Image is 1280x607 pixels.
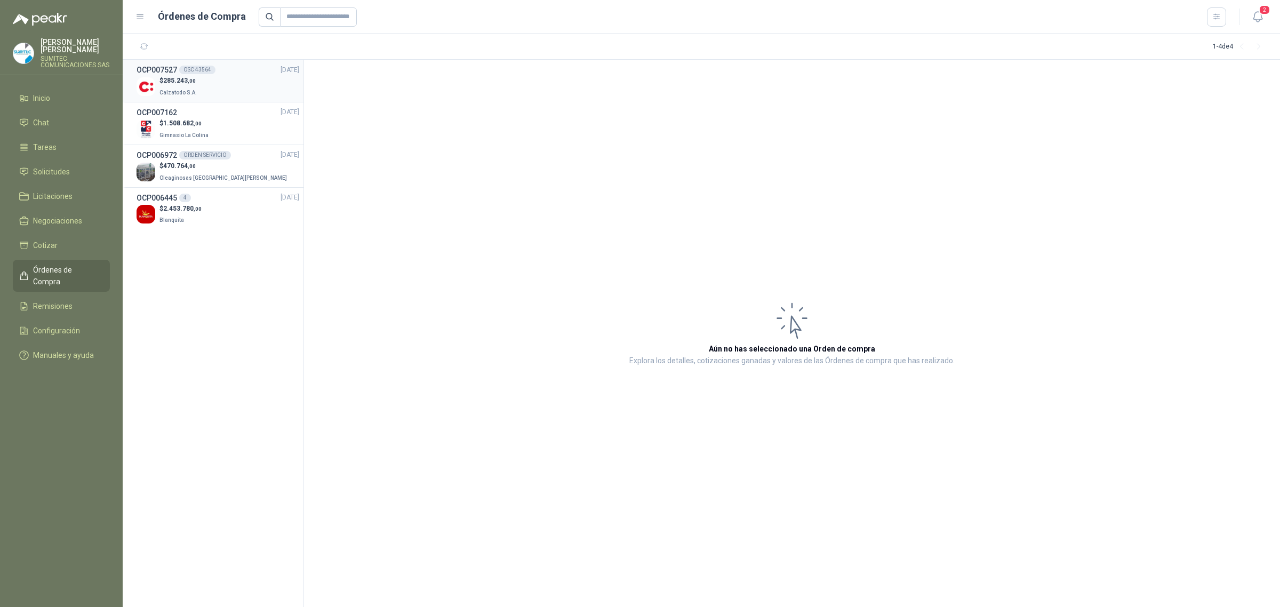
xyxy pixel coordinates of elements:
span: Chat [33,117,49,129]
img: Logo peakr [13,13,67,26]
a: Chat [13,113,110,133]
div: ORDEN SERVICIO [179,151,231,159]
span: ,00 [194,206,202,212]
span: Solicitudes [33,166,70,178]
h3: OCP007527 [137,64,177,76]
img: Company Logo [137,77,155,96]
span: Manuales y ayuda [33,349,94,361]
p: SUMITEC COMUNICACIONES SAS [41,55,110,68]
span: [DATE] [281,107,299,117]
span: 2.453.780 [163,205,202,212]
a: Cotizar [13,235,110,255]
p: [PERSON_NAME] [PERSON_NAME] [41,38,110,53]
span: Oleaginosas [GEOGRAPHIC_DATA][PERSON_NAME] [159,175,287,181]
span: Blanquita [159,217,184,223]
h3: OCP006972 [137,149,177,161]
span: [DATE] [281,150,299,160]
a: OCP007527OSC 43564[DATE] Company Logo$285.243,00Calzatodo S.A. [137,64,299,98]
div: 4 [179,194,191,202]
p: Explora los detalles, cotizaciones ganadas y valores de las Órdenes de compra que has realizado. [629,355,955,368]
a: OCP007162[DATE] Company Logo$1.508.682,00Gimnasio La Colina [137,107,299,140]
button: 2 [1248,7,1267,27]
p: $ [159,204,202,214]
a: Tareas [13,137,110,157]
h3: OCP006445 [137,192,177,204]
img: Company Logo [13,43,34,63]
a: OCP006972ORDEN SERVICIO[DATE] Company Logo$470.764,00Oleaginosas [GEOGRAPHIC_DATA][PERSON_NAME] [137,149,299,183]
img: Company Logo [137,205,155,223]
span: Remisiones [33,300,73,312]
span: [DATE] [281,193,299,203]
span: Gimnasio La Colina [159,132,209,138]
span: Negociaciones [33,215,82,227]
p: $ [159,76,199,86]
span: Tareas [33,141,57,153]
a: Licitaciones [13,186,110,206]
a: Inicio [13,88,110,108]
span: ,00 [194,121,202,126]
span: ,00 [188,78,196,84]
span: 2 [1259,5,1270,15]
span: 285.243 [163,77,196,84]
span: Calzatodo S.A. [159,90,197,95]
img: Company Logo [137,163,155,181]
span: Órdenes de Compra [33,264,100,287]
span: Cotizar [33,239,58,251]
h1: Órdenes de Compra [158,9,246,24]
span: Configuración [33,325,80,337]
div: 1 - 4 de 4 [1213,38,1267,55]
p: $ [159,118,211,129]
h3: OCP007162 [137,107,177,118]
span: 470.764 [163,162,196,170]
a: Manuales y ayuda [13,345,110,365]
div: OSC 43564 [179,66,215,74]
span: 1.508.682 [163,119,202,127]
span: ,00 [188,163,196,169]
h3: Aún no has seleccionado una Orden de compra [709,343,875,355]
a: Negociaciones [13,211,110,231]
a: Configuración [13,321,110,341]
a: Solicitudes [13,162,110,182]
span: [DATE] [281,65,299,75]
span: Licitaciones [33,190,73,202]
span: Inicio [33,92,50,104]
a: OCP0064454[DATE] Company Logo$2.453.780,00Blanquita [137,192,299,226]
p: $ [159,161,289,171]
a: Remisiones [13,296,110,316]
img: Company Logo [137,120,155,139]
a: Órdenes de Compra [13,260,110,292]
